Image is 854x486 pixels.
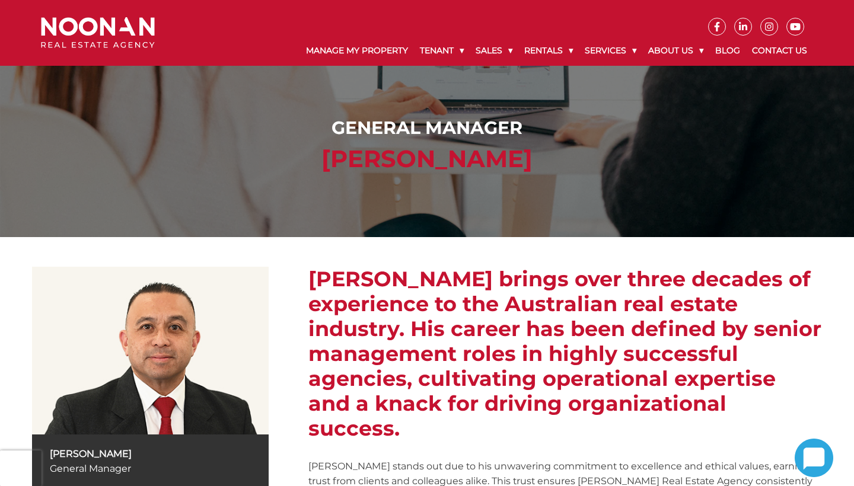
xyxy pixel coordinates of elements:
[414,36,470,66] a: Tenant
[308,267,822,441] h2: [PERSON_NAME] brings over three decades of experience to the Australian real estate industry. His...
[518,36,579,66] a: Rentals
[44,145,811,173] h2: [PERSON_NAME]
[470,36,518,66] a: Sales
[44,117,811,139] h1: General Manager
[50,461,251,476] p: General Manager
[746,36,813,66] a: Contact Us
[32,267,269,434] img: Martin Reyes
[709,36,746,66] a: Blog
[50,446,251,461] p: [PERSON_NAME]
[300,36,414,66] a: Manage My Property
[642,36,709,66] a: About Us
[41,17,155,49] img: Noonan Real Estate Agency
[579,36,642,66] a: Services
